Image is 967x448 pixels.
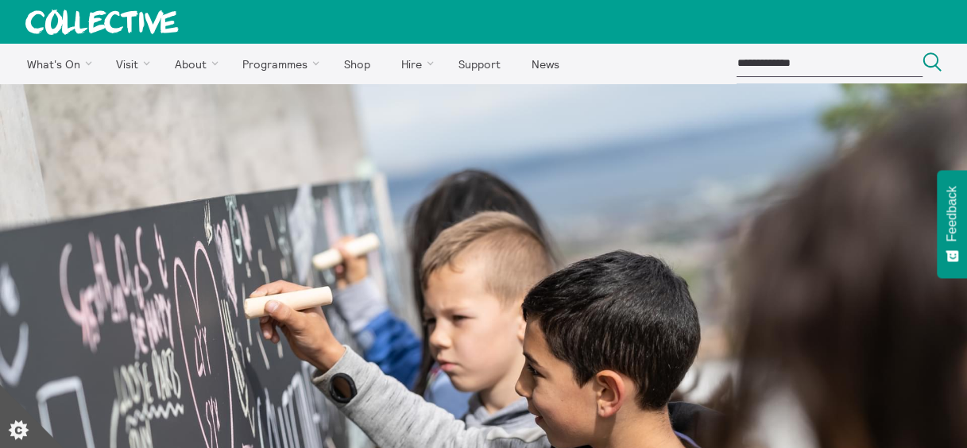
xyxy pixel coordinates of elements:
[444,44,514,83] a: Support
[388,44,442,83] a: Hire
[229,44,327,83] a: Programmes
[13,44,99,83] a: What's On
[517,44,573,83] a: News
[330,44,384,83] a: Shop
[945,186,959,241] span: Feedback
[161,44,226,83] a: About
[103,44,158,83] a: Visit
[937,170,967,278] button: Feedback - Show survey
